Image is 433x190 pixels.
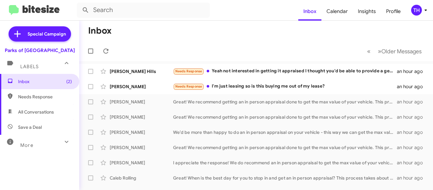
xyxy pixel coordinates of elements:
div: Great! We recommend getting an in person appraisal done to get the max value of your vehicle. Thi... [173,114,397,120]
a: Special Campaign [9,26,71,42]
a: Calendar [321,2,353,21]
div: Caleb Rolling [110,175,173,181]
div: an hour ago [397,99,428,105]
span: (2) [66,78,72,85]
div: an hour ago [397,160,428,166]
span: Needs Response [18,94,72,100]
div: an hour ago [397,83,428,90]
a: Inbox [298,2,321,21]
div: an hour ago [397,144,428,151]
h1: Inbox [88,26,112,36]
div: I'm just leasing so is this buying me out of my lease? [173,83,397,90]
div: Yeah not interested in getting it appraised I thought you'd be able to provide a general price ra... [173,68,397,75]
div: I appreciate the response! We do recommend an in person appraisal to get the max value of your ve... [173,160,397,166]
span: Needs Response [175,84,202,88]
span: Labels [20,64,39,69]
div: Great! We recommend getting an in person appraisal done to get the max value of your vehicle. Thi... [173,99,397,105]
span: Inbox [18,78,72,85]
div: [PERSON_NAME] [110,144,173,151]
div: TH [411,5,422,16]
div: an hour ago [397,129,428,135]
span: All Conversations [18,109,54,115]
span: « [367,47,371,55]
span: Save a Deal [18,124,42,130]
div: an hour ago [397,68,428,75]
button: TH [406,5,426,16]
div: [PERSON_NAME] [110,99,173,105]
div: [PERSON_NAME] [110,129,173,135]
nav: Page navigation example [364,45,425,58]
div: Parks of [GEOGRAPHIC_DATA] [5,47,75,54]
div: Great! When is the best day for you to stop in and get an in person appraisal? This process takes... [173,175,397,181]
div: Great! We recommend getting an in person appraisal done to get the max value of your vehicle. Thi... [173,144,397,151]
div: We’d be more than happy to do an in person appraisal on your vehicle - this way we can get the ma... [173,129,397,135]
div: an hour ago [397,175,428,181]
button: Previous [363,45,374,58]
span: » [378,47,381,55]
span: Older Messages [381,48,422,55]
a: Insights [353,2,381,21]
div: [PERSON_NAME] [110,83,173,90]
div: [PERSON_NAME] Hills [110,68,173,75]
div: an hour ago [397,114,428,120]
span: Needs Response [175,69,202,73]
input: Search [77,3,210,18]
span: Special Campaign [28,31,66,37]
div: [PERSON_NAME] [110,114,173,120]
span: More [20,142,33,148]
a: Profile [381,2,406,21]
button: Next [374,45,425,58]
div: [PERSON_NAME] [110,160,173,166]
